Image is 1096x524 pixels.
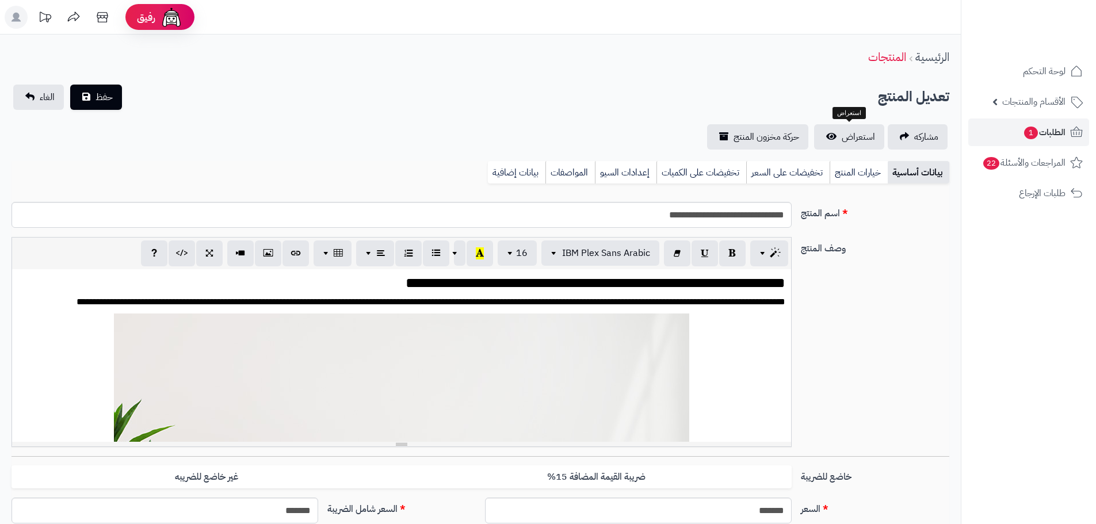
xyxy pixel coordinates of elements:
[160,6,183,29] img: ai-face.png
[968,58,1089,85] a: لوحة التحكم
[888,124,948,150] a: مشاركه
[707,124,808,150] a: حركة مخزون المنتج
[796,202,954,220] label: اسم المنتج
[488,161,545,184] a: بيانات إضافية
[96,90,113,104] span: حفظ
[734,130,799,144] span: حركة مخزون المنتج
[1023,124,1066,140] span: الطلبات
[832,107,866,120] div: استعراض
[1023,63,1066,79] span: لوحة التحكم
[30,6,59,32] a: تحديثات المنصة
[830,161,888,184] a: خيارات المنتج
[323,498,480,516] label: السعر شامل الضريبة
[1024,126,1038,140] span: 1
[1019,185,1066,201] span: طلبات الإرجاع
[968,179,1089,207] a: طلبات الإرجاع
[796,498,954,516] label: السعر
[595,161,656,184] a: إعدادات السيو
[656,161,746,184] a: تخفيضات على الكميات
[915,48,949,66] a: الرئيسية
[968,149,1089,177] a: المراجعات والأسئلة22
[796,465,954,484] label: خاضع للضريبة
[545,161,595,184] a: المواصفات
[40,90,55,104] span: الغاء
[983,156,1000,170] span: 22
[888,161,949,184] a: بيانات أساسية
[982,155,1066,171] span: المراجعات والأسئلة
[541,240,659,266] button: IBM Plex Sans Arabic
[746,161,830,184] a: تخفيضات على السعر
[402,465,792,489] label: ضريبة القيمة المضافة 15%
[914,130,938,144] span: مشاركه
[1002,94,1066,110] span: الأقسام والمنتجات
[968,118,1089,146] a: الطلبات1
[1018,9,1085,33] img: logo-2.png
[137,10,155,24] span: رفيق
[498,240,537,266] button: 16
[562,246,650,260] span: IBM Plex Sans Arabic
[842,130,875,144] span: استعراض
[814,124,884,150] a: استعراض
[868,48,906,66] a: المنتجات
[796,237,954,255] label: وصف المنتج
[12,465,402,489] label: غير خاضع للضريبه
[70,85,122,110] button: حفظ
[13,85,64,110] a: الغاء
[516,246,528,260] span: 16
[878,85,949,109] h2: تعديل المنتج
